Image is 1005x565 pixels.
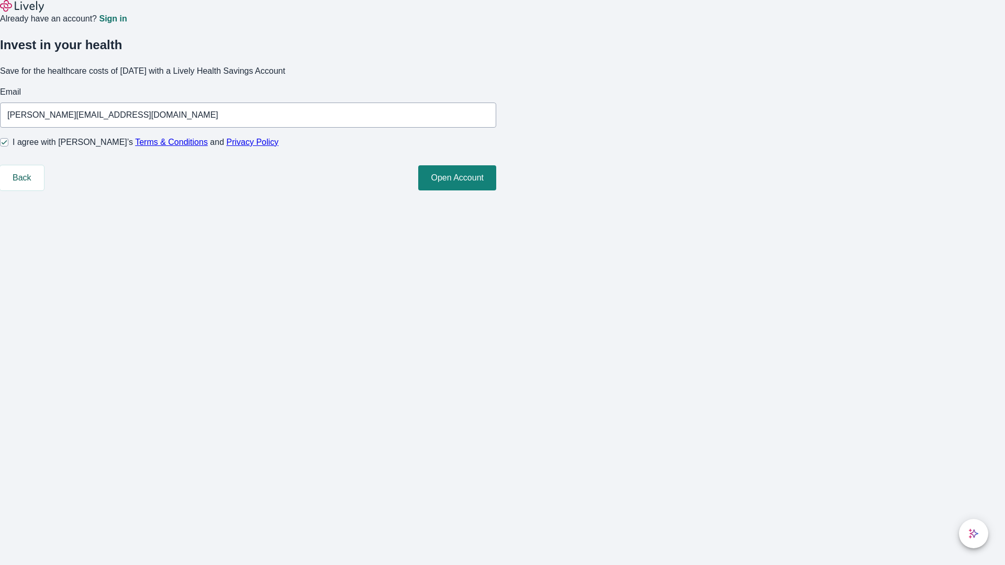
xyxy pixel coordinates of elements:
a: Terms & Conditions [135,138,208,146]
button: chat [959,519,988,548]
a: Sign in [99,15,127,23]
a: Privacy Policy [227,138,279,146]
button: Open Account [418,165,496,190]
svg: Lively AI Assistant [968,528,979,539]
span: I agree with [PERSON_NAME]’s and [13,136,278,149]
